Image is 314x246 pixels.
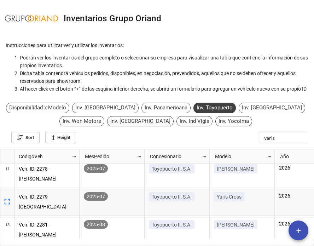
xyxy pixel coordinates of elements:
img: LedMOuDlsH%2FGRUPO%20ORIAND%20LOGO%20NEGATIVO.png [5,15,58,22]
li: Podrán ver los inventarios del grupo completo o seleccionar su empresa para visualizar una tabla ... [20,54,308,69]
div: Inv. Ind Vigia [176,116,213,127]
p: [PERSON_NAME] [217,165,255,172]
span: 13 [5,216,10,244]
p: Veh. ID: 2281 - [PERSON_NAME] [19,220,75,239]
div: Inv. [GEOGRAPHIC_DATA] [72,103,139,113]
span: 11 [5,160,10,188]
div: Inv. [GEOGRAPHIC_DATA] [107,116,174,127]
p: Toyopuerto II, S.A. [152,165,192,172]
li: Al hacer click en el botón “+” de las esquina inferior derecha, se abrirá un formulario para agre... [20,85,308,93]
div: grid [0,164,83,239]
div: CodigoVeh [14,153,72,160]
a: Height [45,132,76,143]
div: 2025-07 [84,164,108,173]
a: Sort [11,132,40,143]
button: add [289,221,308,240]
div: Inv. Toyopuerto [193,103,236,113]
p: Veh. ID: 2279 - [GEOGRAPHIC_DATA] [19,192,75,211]
div: Concesionario [146,153,202,160]
div: Inv. Panamericana [141,103,191,113]
div: Disponibilidad x Modelo [6,103,69,113]
div: 2025-08 [84,220,108,229]
div: Inventarios Grupo Oriand [64,14,161,23]
p: Yaris Cross [217,193,242,200]
p: Toyopuerto II, S.A. [152,221,192,228]
input: Search... [259,132,308,143]
div: Inv. Won Motors [59,116,104,127]
p: Toyopuerto II, S.A. [152,193,192,200]
div: MesPedido [81,153,136,160]
div: grid [0,149,80,164]
div: Modelo [211,153,267,160]
p: Instrucciones para utilizar ver y utilizar los inventarios: [6,42,308,49]
p: Veh. ID: 2278 - [PERSON_NAME] [19,164,75,183]
div: Inv. [GEOGRAPHIC_DATA] [239,103,305,113]
div: 2025-07 [84,192,108,201]
p: [PERSON_NAME] [217,221,255,228]
div: Inv. Yocoima [215,116,252,127]
li: Dicha tabla contendrá vehículos pedidos, disponibles, en negociación, prevendidos, aquellos que n... [20,69,308,85]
